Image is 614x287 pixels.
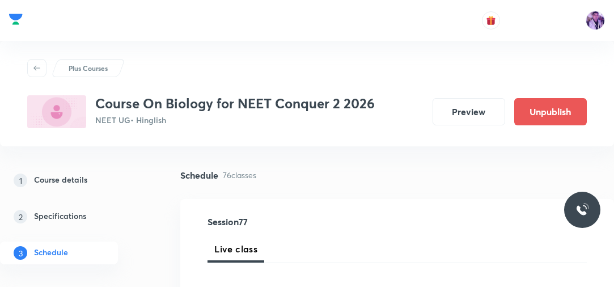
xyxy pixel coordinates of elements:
button: Preview [433,98,505,125]
p: 1 [14,174,27,187]
p: 3 [14,246,27,260]
img: Company Logo [9,11,23,28]
button: avatar [482,11,500,29]
h3: Course On Biology for NEET Conquer 2 2026 [95,95,375,112]
p: 2 [14,210,27,223]
p: 76 classes [223,169,256,181]
h5: Specifications [34,210,86,223]
img: preeti Tripathi [586,11,605,30]
h4: Schedule [180,171,218,180]
img: ttu [575,203,589,217]
p: NEET UG • Hinglish [95,114,375,126]
p: Plus Courses [69,63,108,73]
h4: Session 77 [208,217,404,226]
span: Live class [214,242,257,256]
h5: Course details [34,174,87,187]
button: Unpublish [514,98,587,125]
h5: Schedule [34,246,68,260]
a: Company Logo [9,11,23,31]
img: avatar [486,15,496,26]
img: FC7E9FF7-F571-41FE-967E-1DDDFF2D2A90_plus.png [27,95,86,128]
